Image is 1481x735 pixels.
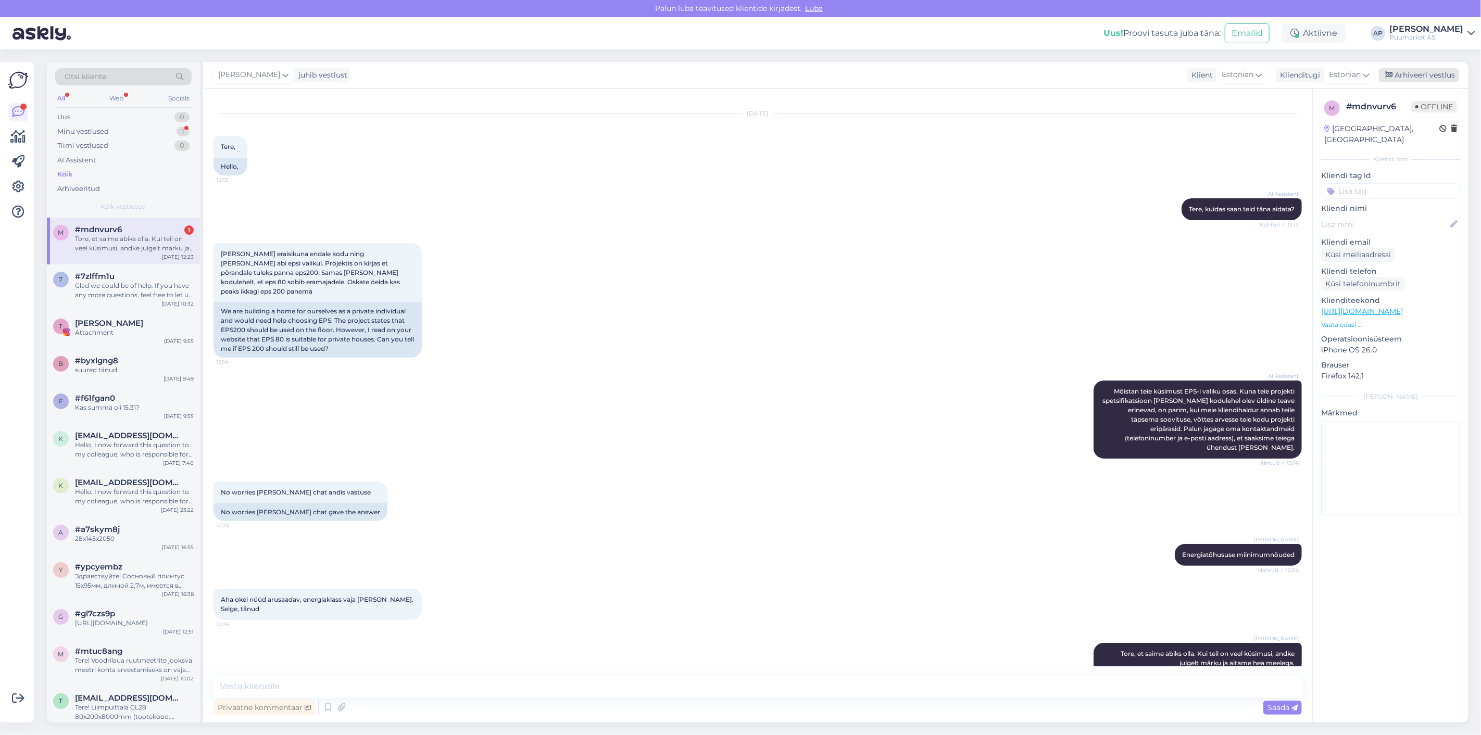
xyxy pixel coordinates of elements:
[75,656,194,675] div: Tere! Voodrilaua ruutmeetrite jooksva meetri kohta arvestamiseks on vaja teada voodrilaua laiust....
[75,394,115,403] span: #f61fgan0
[58,650,64,658] span: m
[1103,28,1123,38] b: Uus!
[75,478,183,487] span: kaupmeesraimus3@gmail.com
[1321,334,1460,345] p: Operatsioonisüsteem
[59,435,64,442] span: k
[59,397,63,405] span: f
[163,721,194,729] div: [DATE] 19:18
[1321,408,1460,419] p: Märkmed
[221,595,415,613] span: Aha okei nüüd arusaadav, energiaklass vaja [PERSON_NAME]. Selge, tänud
[57,184,100,194] div: Arhiveeritud
[162,543,194,551] div: [DATE] 16:55
[75,647,122,656] span: #mtuc8ang
[1322,219,1448,230] input: Lisa nimi
[184,225,194,235] div: 1
[58,229,64,236] span: m
[163,628,194,636] div: [DATE] 12:51
[1282,24,1346,43] div: Aktiivne
[214,109,1302,118] div: [DATE]
[1321,203,1460,214] p: Kliendi nimi
[75,319,143,328] span: Toomas Pärtel
[174,112,190,122] div: 0
[1321,392,1460,401] div: [PERSON_NAME]
[214,701,315,715] div: Privaatne kommentaar
[217,176,256,184] span: 12:12
[75,431,183,440] span: kaupmeesraimus3@gmail.com
[75,562,122,572] span: #ypcyembz
[59,322,63,330] span: T
[1321,266,1460,277] p: Kliendi telefon
[1187,70,1213,81] div: Klient
[1321,170,1460,181] p: Kliendi tag'id
[1346,100,1411,113] div: # mdnvurv6
[1267,703,1298,712] span: Saada
[1321,237,1460,248] p: Kliendi email
[59,566,63,574] span: y
[75,572,194,590] div: Здравствуйте! Сосновый плинтус 15x95мм, длиной 2,7м, имеется в наличии: в Мустамяэ — 38 шт, в [GE...
[75,281,194,300] div: Glad we could be of help. If you have any more questions, feel free to let us know and we’ll be h...
[214,503,387,521] div: No worries [PERSON_NAME] chat gave the answer
[75,365,194,375] div: suured tänud
[294,70,347,81] div: juhib vestlust
[161,675,194,682] div: [DATE] 10:02
[1321,248,1395,262] div: Küsi meiliaadressi
[221,488,371,496] span: No worries [PERSON_NAME] chat andis vastuse
[75,703,194,721] div: Tere! Liimpuittala GL28 80x200x8000mm (tootekood: 114548) on tellitav. Välislaos on saadaval 20 t...
[59,481,64,489] span: k
[1329,104,1335,112] span: m
[75,525,120,534] span: #a7skym8j
[59,528,64,536] span: a
[75,225,122,234] span: #mdnvurv6
[1321,277,1405,291] div: Küsi telefoninumbrit
[1371,26,1385,41] div: AP
[164,375,194,383] div: [DATE] 9:49
[1321,371,1460,382] p: Firefox 142.1
[166,92,192,105] div: Socials
[59,275,63,283] span: 7
[1411,101,1457,112] span: Offline
[1321,155,1460,164] div: Kliendi info
[101,202,146,211] span: Kõik vestlused
[1329,69,1361,81] span: Estonian
[1189,205,1295,213] span: Tere, kuidas saan teid täna aidata?
[59,613,64,620] span: g
[802,4,826,13] span: Luba
[1321,360,1460,371] p: Brauser
[65,71,106,82] span: Otsi kliente
[1121,650,1296,667] span: Tore, et saime abiks olla. Kui teil on veel küsimusi, andke julgelt märku ja aitame hea meelega.
[75,403,194,412] div: Kas summa oli 15.31?
[59,697,63,705] span: t
[218,69,280,81] span: [PERSON_NAME]
[75,487,194,506] div: Hello, I now forward this question to my colleague, who is responsible for this. The reply will b...
[75,534,194,543] div: 28x145x2050
[161,506,194,514] div: [DATE] 23:22
[1321,183,1460,199] input: Lisa tag
[174,141,190,151] div: 0
[1260,372,1299,380] span: AI Assistent
[1389,25,1475,42] a: [PERSON_NAME]Puumarket AS
[221,143,235,150] span: Tere,
[75,356,118,365] span: #byxlgng8
[1324,123,1439,145] div: [GEOGRAPHIC_DATA], [GEOGRAPHIC_DATA]
[1321,345,1460,356] p: iPhone OS 26.0
[57,112,70,122] div: Uus
[177,126,190,137] div: 1
[1222,69,1253,81] span: Estonian
[57,141,108,151] div: Tiimi vestlused
[75,272,115,281] span: #7zlffm1u
[1182,551,1295,559] span: Energiatõhususe miinimumnõuded
[164,337,194,345] div: [DATE] 9:55
[1260,190,1299,198] span: AI Assistent
[1379,68,1459,82] div: Arhiveeri vestlus
[75,609,115,618] span: #gl7czs9p
[214,302,422,358] div: We are building a home for ourselves as a private individual and would need help choosing EPS. Th...
[57,169,72,180] div: Kõik
[75,618,194,628] div: [URL][DOMAIN_NAME]
[161,300,194,308] div: [DATE] 10:32
[217,522,256,529] span: 12:23
[163,459,194,467] div: [DATE] 7:40
[75,440,194,459] div: Hello, I now forward this question to my colleague, who is responsible for this. The reply will b...
[1276,70,1320,81] div: Klienditugi
[1260,221,1299,229] span: Nähtud ✓ 12:12
[217,620,256,628] span: 12:26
